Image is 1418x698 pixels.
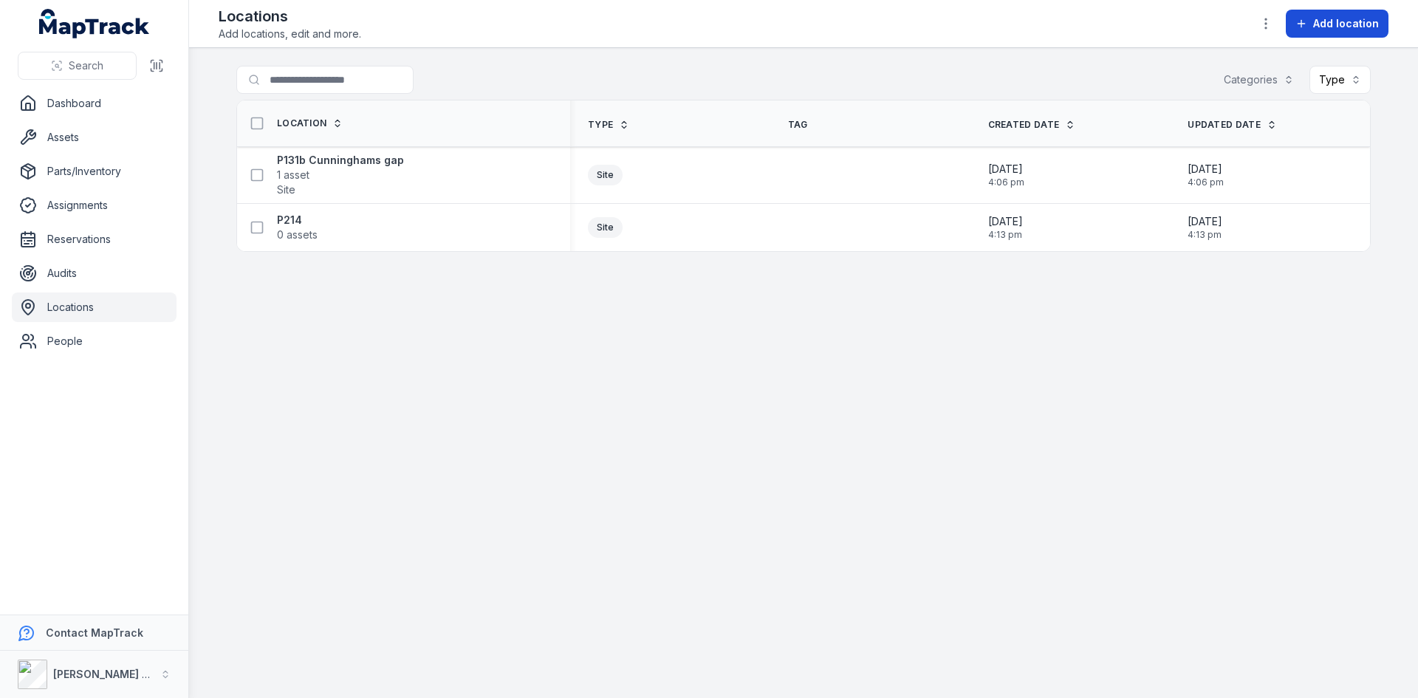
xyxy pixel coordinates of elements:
[219,6,361,27] h2: Locations
[12,89,177,118] a: Dashboard
[1188,119,1277,131] a: Updated Date
[1188,229,1222,241] span: 4:13 pm
[1188,162,1224,188] time: 02/10/2025, 4:06:35 pm
[12,259,177,288] a: Audits
[1188,162,1224,177] span: [DATE]
[219,27,361,41] span: Add locations, edit and more.
[988,162,1024,188] time: 02/10/2025, 4:06:35 pm
[988,214,1023,229] span: [DATE]
[788,119,808,131] span: Tag
[1313,16,1379,31] span: Add location
[1286,10,1388,38] button: Add location
[1188,214,1222,241] time: 02/10/2025, 4:13:24 pm
[277,153,404,168] strong: P131b Cunninghams gap
[39,9,150,38] a: MapTrack
[277,117,326,129] span: Location
[53,668,243,680] strong: [PERSON_NAME] Asset Maintenance
[12,292,177,322] a: Locations
[1188,214,1222,229] span: [DATE]
[588,217,623,238] div: Site
[12,123,177,152] a: Assets
[12,157,177,186] a: Parts/Inventory
[588,119,629,131] a: Type
[1188,177,1224,188] span: 4:06 pm
[18,52,137,80] button: Search
[12,191,177,220] a: Assignments
[988,229,1023,241] span: 4:13 pm
[988,214,1023,241] time: 02/10/2025, 4:13:24 pm
[277,227,318,242] span: 0 assets
[277,168,309,182] span: 1 asset
[277,213,318,227] strong: P214
[277,182,295,197] span: Site
[1214,66,1304,94] button: Categories
[12,225,177,254] a: Reservations
[46,626,143,639] strong: Contact MapTrack
[277,117,343,129] a: Location
[12,326,177,356] a: People
[988,119,1076,131] a: Created Date
[588,119,613,131] span: Type
[69,58,103,73] span: Search
[1188,119,1261,131] span: Updated Date
[277,153,404,197] a: P131b Cunninghams gap1 assetSite
[988,162,1024,177] span: [DATE]
[588,165,623,185] div: Site
[277,213,318,242] a: P2140 assets
[1309,66,1371,94] button: Type
[988,119,1060,131] span: Created Date
[988,177,1024,188] span: 4:06 pm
